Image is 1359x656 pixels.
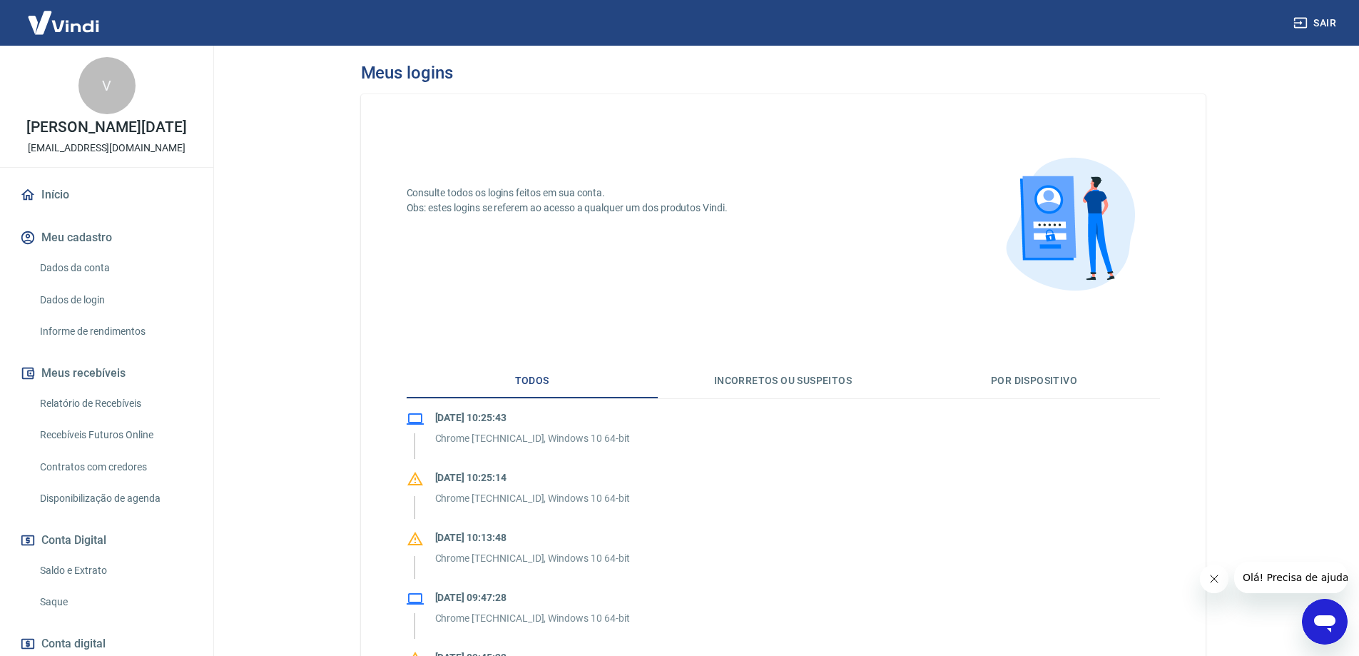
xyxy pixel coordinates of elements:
button: Por dispositivo [909,364,1160,398]
button: Meu cadastro [17,222,196,253]
iframe: Fechar mensagem [1200,565,1228,593]
a: Saque [34,587,196,617]
a: Disponibilização de agenda [34,484,196,513]
p: [DATE] 10:13:48 [435,530,630,545]
h3: Meus logins [361,63,453,83]
p: Chrome [TECHNICAL_ID], Windows 10 64-bit [435,611,630,626]
span: Conta digital [41,634,106,654]
button: Incorretos ou suspeitos [658,364,909,398]
a: Relatório de Recebíveis [34,389,196,418]
p: [DATE] 09:47:28 [435,590,630,605]
a: Recebíveis Futuros Online [34,420,196,450]
button: Todos [407,364,658,398]
button: Sair [1291,10,1342,36]
div: V [78,57,136,114]
p: [PERSON_NAME][DATE] [26,120,186,135]
p: [DATE] 10:25:14 [435,470,630,485]
button: Meus recebíveis [17,358,196,389]
p: [EMAIL_ADDRESS][DOMAIN_NAME] [28,141,185,156]
a: Dados de login [34,286,196,315]
a: Saldo e Extrato [34,556,196,585]
span: Olá! Precisa de ajuda? [9,10,120,21]
a: Contratos com credores [34,453,196,482]
a: Informe de rendimentos [34,317,196,346]
p: Chrome [TECHNICAL_ID], Windows 10 64-bit [435,551,630,566]
p: [DATE] 10:25:43 [435,410,630,425]
img: logins.cdfbea16a7fea1d4e4a2.png [982,140,1160,318]
a: Dados da conta [34,253,196,283]
p: Chrome [TECHNICAL_ID], Windows 10 64-bit [435,491,630,506]
iframe: Botão para abrir a janela de mensagens [1302,599,1348,645]
button: Conta Digital [17,525,196,556]
a: Início [17,179,196,211]
p: Chrome [TECHNICAL_ID], Windows 10 64-bit [435,431,630,446]
p: Consulte todos os logins feitos em sua conta. Obs: estes logins se referem ao acesso a qualquer u... [407,186,728,216]
iframe: Mensagem da empresa [1234,562,1348,593]
img: Vindi [17,1,110,44]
